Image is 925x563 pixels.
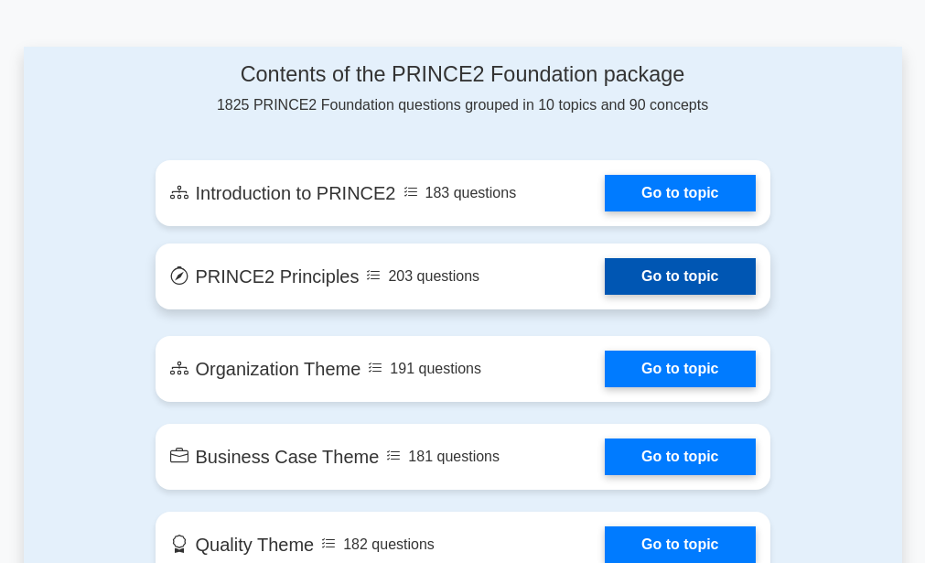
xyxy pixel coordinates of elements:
[605,526,755,563] a: Go to topic
[156,61,770,116] div: 1825 PRINCE2 Foundation questions grouped in 10 topics and 90 concepts
[605,351,755,387] a: Go to topic
[605,258,755,295] a: Go to topic
[605,175,755,211] a: Go to topic
[605,438,755,475] a: Go to topic
[156,61,770,87] h4: Contents of the PRINCE2 Foundation package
